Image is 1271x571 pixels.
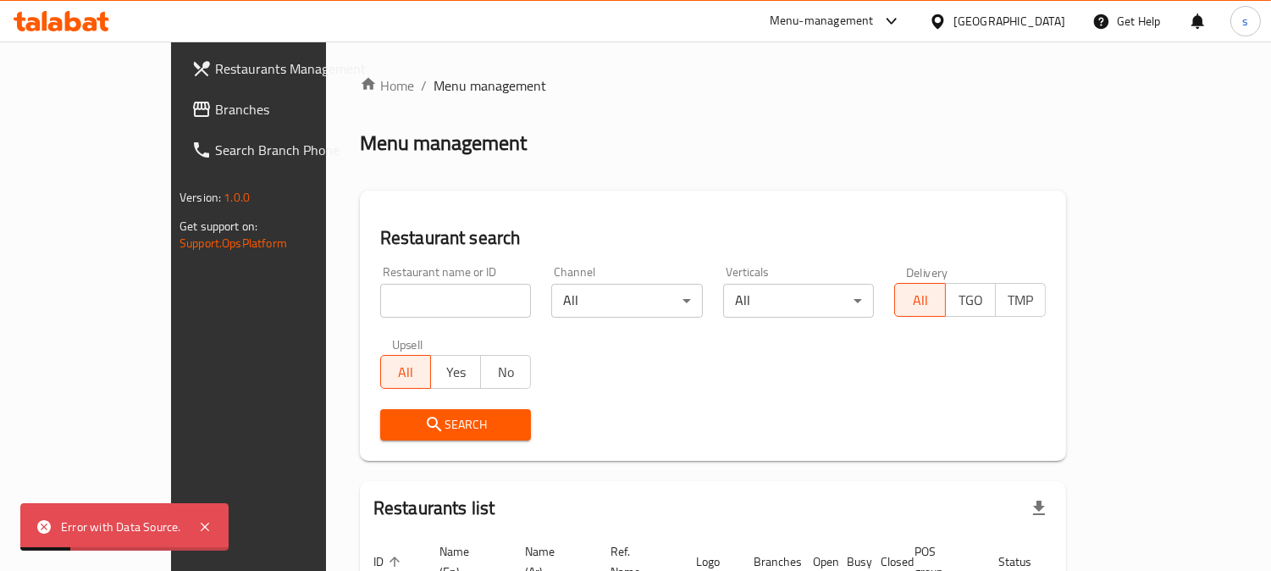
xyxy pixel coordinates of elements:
a: Restaurants Management [178,48,384,89]
div: Error with Data Source. [61,518,181,536]
h2: Restaurants list [373,496,495,521]
button: TMP [995,283,1046,317]
div: All [723,284,875,318]
div: All [551,284,703,318]
span: 1.0.0 [224,186,250,208]
a: Home [360,75,414,96]
div: [GEOGRAPHIC_DATA] [953,12,1065,30]
a: Branches [178,89,384,130]
a: Support.OpsPlatform [180,232,287,254]
h2: Restaurant search [380,225,1046,251]
span: No [488,360,524,385]
span: TMP [1003,288,1039,313]
button: No [480,355,531,389]
nav: breadcrumb [360,75,1066,96]
label: Delivery [906,266,948,278]
div: Export file [1019,488,1059,529]
li: / [421,75,427,96]
button: Yes [430,355,481,389]
span: Version: [180,186,221,208]
span: Get support on: [180,215,257,237]
button: All [894,283,945,317]
span: TGO [953,288,989,313]
span: Search Branch Phone [215,140,370,160]
span: Search [394,414,518,435]
span: Menu management [434,75,546,96]
span: All [388,360,424,385]
button: All [380,355,431,389]
a: Search Branch Phone [178,130,384,170]
span: s [1242,12,1248,30]
span: Restaurants Management [215,58,370,79]
span: Branches [215,99,370,119]
button: TGO [945,283,996,317]
input: Search for restaurant name or ID.. [380,284,532,318]
h2: Menu management [360,130,527,157]
label: Upsell [392,338,423,350]
span: All [902,288,938,313]
div: Menu-management [770,11,874,31]
button: Search [380,409,532,441]
span: Yes [438,360,474,385]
